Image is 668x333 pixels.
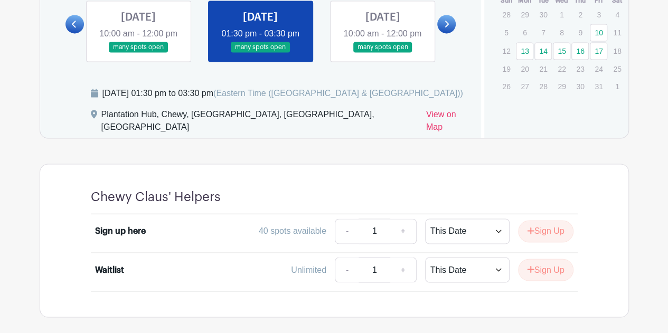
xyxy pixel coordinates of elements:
[516,61,533,77] p: 20
[590,6,607,23] p: 3
[534,42,552,60] a: 14
[516,78,533,94] p: 27
[95,263,124,276] div: Waitlist
[590,42,607,60] a: 17
[101,108,418,138] div: Plantation Hub, Chewy, [GEOGRAPHIC_DATA], [GEOGRAPHIC_DATA], [GEOGRAPHIC_DATA]
[516,6,533,23] p: 29
[571,42,589,60] a: 16
[608,24,626,41] p: 11
[553,42,570,60] a: 15
[571,6,589,23] p: 2
[102,87,463,100] div: [DATE] 01:30 pm to 03:30 pm
[608,61,626,77] p: 25
[571,24,589,41] p: 9
[518,220,573,242] button: Sign Up
[497,61,515,77] p: 19
[91,189,221,205] h4: Chewy Claus' Helpers
[516,42,533,60] a: 13
[590,61,607,77] p: 24
[553,61,570,77] p: 22
[497,6,515,23] p: 28
[571,78,589,94] p: 30
[608,78,626,94] p: 1
[95,225,146,237] div: Sign up here
[608,6,626,23] p: 4
[553,24,570,41] p: 8
[497,43,515,59] p: 12
[553,78,570,94] p: 29
[534,78,552,94] p: 28
[497,24,515,41] p: 5
[590,78,607,94] p: 31
[534,24,552,41] p: 7
[291,263,326,276] div: Unlimited
[534,6,552,23] p: 30
[534,61,552,77] p: 21
[497,78,515,94] p: 26
[590,24,607,41] a: 10
[426,108,468,138] a: View on Map
[259,225,326,237] div: 40 spots available
[335,218,359,244] a: -
[518,259,573,281] button: Sign Up
[553,6,570,23] p: 1
[213,89,463,98] span: (Eastern Time ([GEOGRAPHIC_DATA] & [GEOGRAPHIC_DATA]))
[516,24,533,41] p: 6
[390,257,416,282] a: +
[571,61,589,77] p: 23
[608,43,626,59] p: 18
[335,257,359,282] a: -
[390,218,416,244] a: +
